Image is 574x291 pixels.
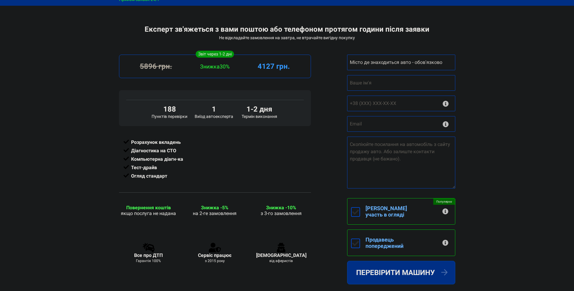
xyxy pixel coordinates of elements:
input: +38 (XXX) XXX-XX-XX [347,96,455,111]
div: Повернення коштів [119,205,178,210]
div: Знижка -10% [252,205,311,210]
div: з 3-го замовлення [252,210,311,216]
div: Гарантія 100% [134,259,163,263]
div: Огляд стандарт [124,172,306,180]
div: 5896 грн. [127,62,186,71]
div: якщо послуга не надана [119,210,178,216]
div: Термін виконання [237,105,282,119]
button: Перевірити машину [347,261,455,284]
img: Сервіс працює [209,243,221,252]
div: 1-2 дня [240,105,278,113]
button: Сервіс Test Driver створений в першу чергу для того, щоб клієнт отримав 100% інформації про машин... [442,208,449,214]
div: [DEMOGRAPHIC_DATA] [256,252,306,258]
label: [PERSON_NAME] участь в огляді [360,198,455,224]
div: Сервіс працює [198,252,231,258]
div: 1 [195,105,233,113]
span: 30% [220,63,230,70]
div: Знижка [185,63,244,70]
div: Тест-драйв [124,163,306,172]
img: Захист [277,243,285,252]
div: 4127 грн. [244,62,303,71]
input: Email [347,116,455,132]
div: на 2-ге замовлення [185,210,244,216]
div: 188 [152,105,187,113]
div: Не відкладайте замовлення на завтра, не втрачайте вигідну покупку [119,35,455,40]
div: Розрахунок вкладень [124,138,306,147]
div: з 2015 року [198,259,231,263]
div: Знижка -5% [185,205,244,210]
div: Все про ДТП [134,252,163,258]
div: Діагностика на СТО [124,147,306,155]
input: Ваше ім'я [347,75,455,91]
button: Повідомте продавцеві що машину приїде перевірити незалежний експерт Test Driver. Огляд без СТО в ... [442,240,449,246]
div: Експерт зв'яжеться з вами поштою або телефоном протягом години після заявки [119,25,455,33]
button: Ніякого спаму, на електронну пошту приходить звіт. [442,121,449,127]
div: Компьютерна діагн-ка [124,155,306,163]
div: Виїзд автоексперта [191,105,237,119]
label: Продавець попереджений [360,230,455,256]
img: Все про ДТП [143,243,155,252]
button: Ніяких СМС і Viber розсилок. Зв'язок з експертом або екстрені питання. [442,101,449,107]
div: Пунктів перевірки [148,105,191,119]
div: від аферистів [256,259,306,263]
